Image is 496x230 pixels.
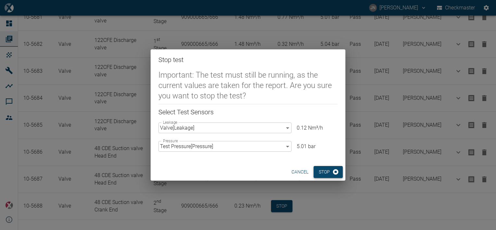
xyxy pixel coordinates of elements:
h5: Important: The test must still be running, as the current values are taken for the report. Are yo... [158,70,338,101]
p: 0.12 Nm³/h [297,124,338,132]
button: Stop [314,166,343,178]
h2: Stop test [151,49,345,70]
h6: Select Test Sensors [158,107,338,117]
label: Pressure [163,138,178,144]
button: cancel [289,166,311,178]
label: Leakage [163,120,177,125]
div: Test Pressure [ Pressure ] [158,141,291,152]
div: Valve [ Leakage ] [158,122,291,133]
p: 5.01 bar [297,143,338,150]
